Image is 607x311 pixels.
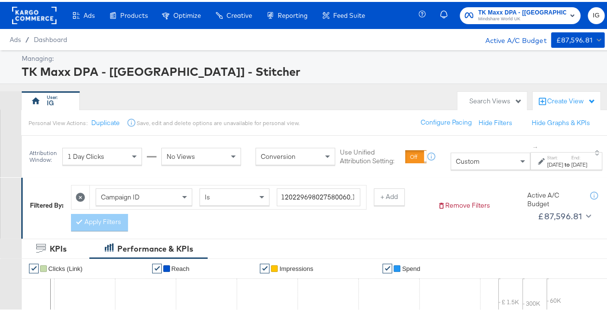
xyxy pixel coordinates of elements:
span: Feed Suite [333,10,365,17]
span: / [21,34,34,42]
div: Search Views [469,95,522,104]
span: Custom [456,155,480,164]
div: TK Maxx DPA - [[GEOGRAPHIC_DATA]] - Stitcher [22,61,602,78]
button: Hide Graphs & KPIs [532,116,590,126]
span: Clicks (Link) [48,263,83,270]
div: [DATE] [547,159,563,167]
a: ✔ [152,262,162,271]
button: Configure Pacing [414,112,479,129]
div: Performance & KPIs [117,241,193,253]
div: Active A/C Budget [527,189,580,207]
button: Duplicate [91,116,119,126]
span: TK Maxx DPA - [[GEOGRAPHIC_DATA]] - Stitcher [478,6,566,16]
strong: to [563,159,571,166]
span: 1 Day Clicks [68,150,104,159]
a: Dashboard [34,34,67,42]
button: TK Maxx DPA - [[GEOGRAPHIC_DATA]] - StitcherMindshare World UK [460,5,580,22]
div: Create View [547,95,595,104]
a: ✔ [260,262,269,271]
div: Active A/C Budget [475,30,546,45]
label: Start: [547,153,563,159]
div: KPIs [50,241,67,253]
label: Use Unified Attribution Setting: [340,146,401,164]
span: Products [120,10,148,17]
div: Attribution Window: [29,148,57,161]
div: Personal View Actions: [28,117,87,125]
a: ✔ [29,262,39,271]
span: No Views [167,150,195,159]
span: Creative [226,10,252,17]
button: Hide Filters [479,116,512,126]
span: IG [592,8,601,19]
span: Is [205,191,210,199]
span: Reporting [278,10,308,17]
button: Remove Filters [438,199,490,208]
span: Conversion [261,150,296,159]
div: £87,596.81 [556,32,593,44]
input: Enter a search term [277,186,360,204]
label: End: [571,153,587,159]
span: Reach [171,263,190,270]
div: £87,596.81 [538,207,582,222]
button: £87,596.81 [551,30,605,46]
span: Ads [84,10,95,17]
div: IG [47,97,54,106]
span: ↑ [531,144,540,147]
a: ✔ [382,262,392,271]
div: [DATE] [571,159,587,167]
span: Impressions [279,263,313,270]
span: Mindshare World UK [478,14,566,21]
div: Save, edit and delete options are unavailable for personal view. [136,117,299,125]
button: IG [588,5,605,22]
button: + Add [374,186,405,204]
div: Managing: [22,52,602,61]
span: Optimize [173,10,201,17]
button: £87,596.81 [534,207,593,222]
div: Filtered By: [30,199,64,208]
span: Ads [10,34,21,42]
span: Spend [402,263,420,270]
span: Campaign ID [101,191,140,199]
